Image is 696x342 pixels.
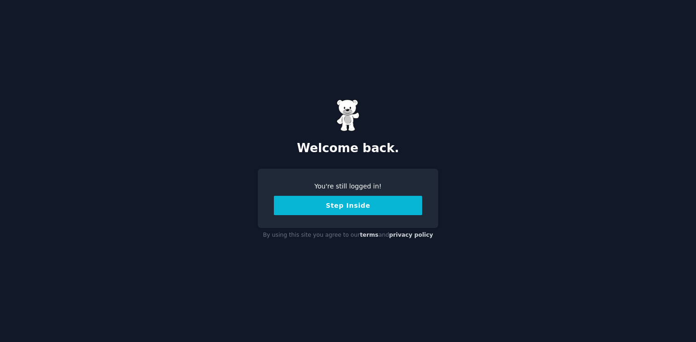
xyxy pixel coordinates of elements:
a: privacy policy [389,232,433,238]
img: Gummy Bear [336,99,360,131]
button: Step Inside [274,196,422,215]
a: terms [360,232,378,238]
a: Step Inside [274,202,422,209]
div: By using this site you agree to our and [258,228,438,243]
div: You're still logged in! [274,182,422,191]
h2: Welcome back. [258,141,438,156]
